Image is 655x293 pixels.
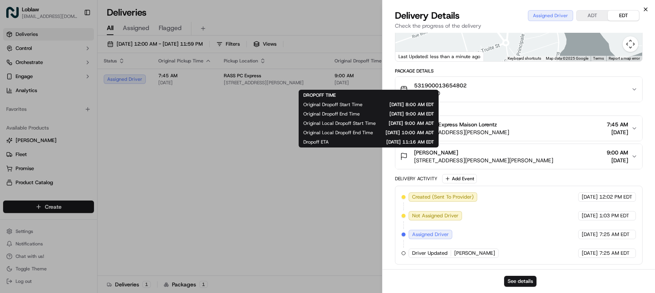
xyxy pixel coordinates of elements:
[599,231,630,238] span: 7:25 AM EDT
[8,31,142,44] p: Welcome 👋
[24,142,63,148] span: [PERSON_NAME]
[63,171,128,185] a: 💻API Documentation
[303,130,373,136] span: Original Local Dropoff End Time
[65,142,67,148] span: •
[442,174,477,183] button: Add Event
[577,11,608,21] button: ADT
[74,174,125,182] span: API Documentation
[386,130,434,136] span: [DATE] 10:00 AM ADT
[8,135,20,147] img: Joseph V.
[8,101,52,108] div: Past conversations
[341,139,434,145] span: [DATE] 11:16 AM EDT
[607,156,628,164] span: [DATE]
[395,51,484,61] div: Last Updated: less than a minute ago
[414,156,553,164] span: [STREET_ADDRESS][PERSON_NAME][PERSON_NAME]
[395,77,642,102] button: 531900013654802CA$90.00
[303,120,376,126] span: Original Local Dropoff Start Time
[582,250,598,257] span: [DATE]
[607,149,628,156] span: 9:00 AM
[504,276,536,287] button: See details
[395,68,643,74] div: Package Details
[608,11,639,21] button: EDT
[412,250,448,257] span: Driver Updated
[8,8,23,23] img: Nash
[582,212,598,219] span: [DATE]
[66,175,72,181] div: 💻
[5,171,63,185] a: 📗Knowledge Base
[69,121,85,127] span: [DATE]
[414,121,497,128] span: RASS PC Express Maison Lorentz
[20,50,140,59] input: Got a question? Start typing here...
[388,120,434,126] span: [DATE] 9:00 AM ADT
[412,212,458,219] span: Not Assigned Driver
[16,142,22,149] img: 1736555255976-a54dd68f-1ca7-489b-9aae-adbdc363a1c4
[121,100,142,109] button: See all
[599,250,630,257] span: 7:25 AM EDT
[24,121,63,127] span: [PERSON_NAME]
[414,128,509,136] span: [STREET_ADDRESS][PERSON_NAME]
[133,77,142,86] button: Start new chat
[303,111,360,117] span: Original Dropoff End Time
[372,111,434,117] span: [DATE] 9:00 AM EDT
[593,56,604,60] a: Terms (opens in new tab)
[414,89,467,97] span: CA$90.00
[395,116,642,141] button: RASS PC Express Maison Lorentz[STREET_ADDRESS][PERSON_NAME]7:45 AM[DATE]
[412,231,449,238] span: Assigned Driver
[65,121,67,127] span: •
[35,75,128,82] div: Start new chat
[8,75,22,89] img: 1736555255976-a54dd68f-1ca7-489b-9aae-adbdc363a1c4
[35,82,107,89] div: We're available if you need us!
[375,101,434,108] span: [DATE] 8:00 AM EDT
[303,139,329,145] span: Dropoff ETA
[303,92,336,98] span: DROPOFF TIME
[397,51,423,61] img: Google
[599,212,629,219] span: 1:03 PM EDT
[16,174,60,182] span: Knowledge Base
[582,231,598,238] span: [DATE]
[454,250,495,257] span: [PERSON_NAME]
[412,194,474,201] span: Created (Sent To Provider)
[395,22,643,30] p: Check the progress of the delivery
[69,142,85,148] span: [DATE]
[623,36,638,52] button: Map camera controls
[395,9,460,22] span: Delivery Details
[414,149,458,156] span: [PERSON_NAME]
[303,101,363,108] span: Original Dropoff Start Time
[397,51,423,61] a: Open this area in Google Maps (opens a new window)
[395,107,643,113] div: Location Details
[582,194,598,201] span: [DATE]
[395,176,437,182] div: Delivery Activity
[395,144,642,169] button: [PERSON_NAME][STREET_ADDRESS][PERSON_NAME][PERSON_NAME]9:00 AM[DATE]
[16,121,22,128] img: 1736555255976-a54dd68f-1ca7-489b-9aae-adbdc363a1c4
[55,193,94,199] a: Powered byPylon
[508,56,541,61] button: Keyboard shortcuts
[607,128,628,136] span: [DATE]
[607,121,628,128] span: 7:45 AM
[546,56,588,60] span: Map data ©2025 Google
[609,56,640,60] a: Report a map error
[414,82,467,89] span: 531900013654802
[16,75,30,89] img: 1756434665150-4e636765-6d04-44f2-b13a-1d7bbed723a0
[8,175,14,181] div: 📗
[599,194,632,201] span: 12:02 PM EDT
[78,194,94,199] span: Pylon
[8,114,20,126] img: Bea Lacdao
